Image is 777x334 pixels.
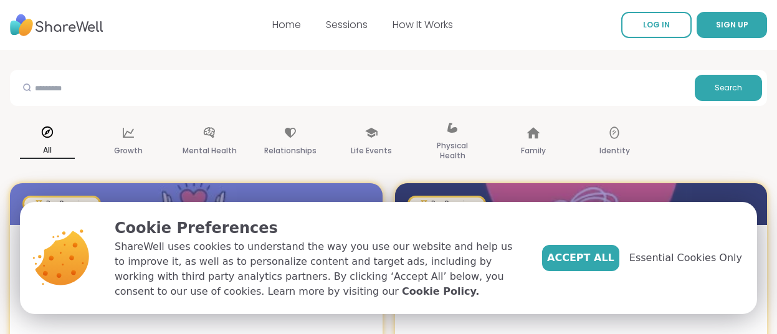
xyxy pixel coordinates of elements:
button: Accept All [542,245,619,271]
span: SIGN UP [716,19,748,30]
p: Relationships [264,143,317,158]
a: Home [272,17,301,32]
span: Search [715,82,742,93]
p: ShareWell uses cookies to understand the way you use our website and help us to improve it, as we... [115,239,522,299]
div: Pro Session [24,198,99,210]
p: Mental Health [183,143,237,158]
p: Physical Health [425,138,480,163]
a: How It Works [393,17,453,32]
span: Accept All [547,250,614,265]
div: Pro Session [409,198,484,210]
button: SIGN UP [697,12,767,38]
img: ShareWell Nav Logo [10,8,103,42]
p: All [20,143,75,159]
a: LOG IN [621,12,692,38]
button: Search [695,75,762,101]
p: Cookie Preferences [115,217,522,239]
a: Sessions [326,17,368,32]
p: Growth [114,143,143,158]
p: Family [521,143,546,158]
a: Cookie Policy. [402,284,479,299]
span: LOG IN [643,19,670,30]
span: Essential Cookies Only [629,250,742,265]
p: Life Events [351,143,392,158]
p: Identity [599,143,630,158]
